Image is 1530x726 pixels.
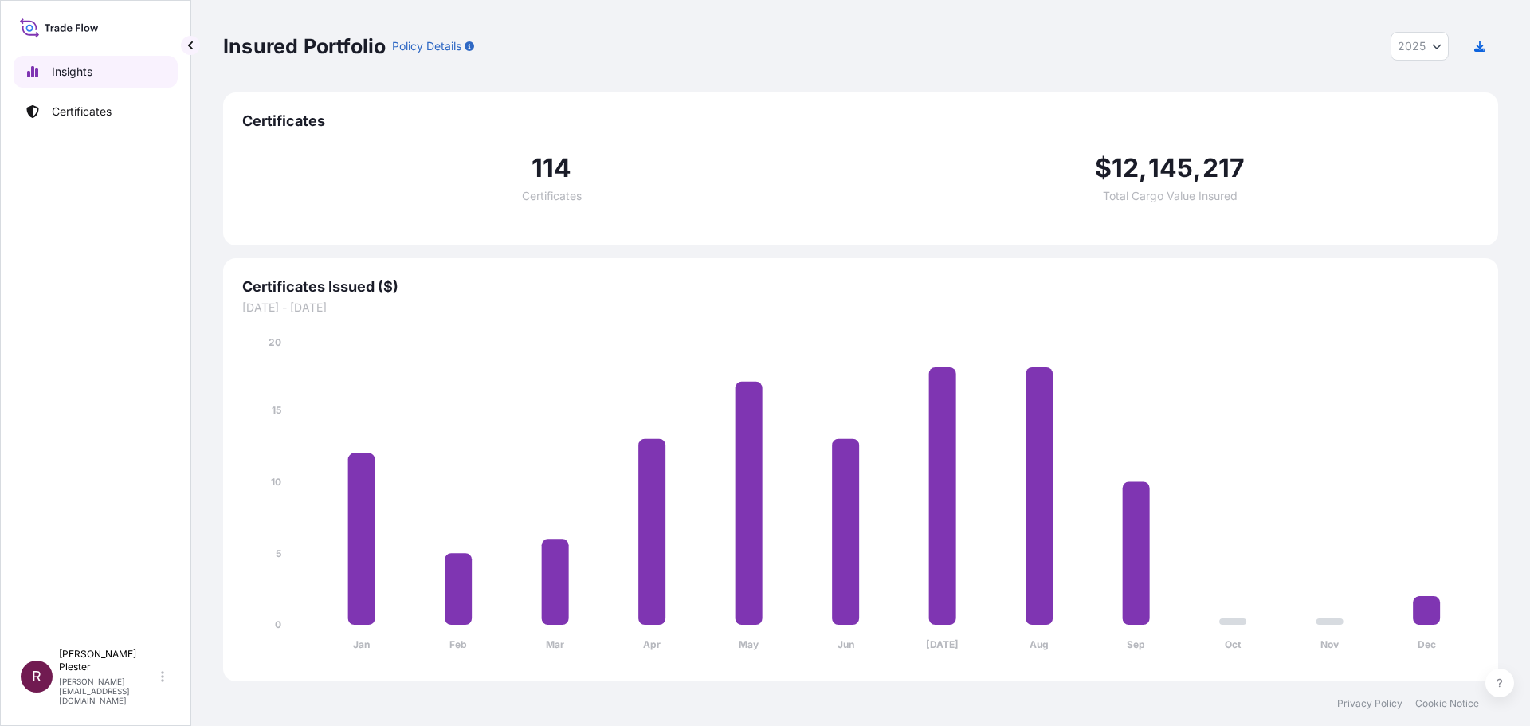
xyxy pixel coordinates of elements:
span: 145 [1148,155,1194,181]
span: 2025 [1398,38,1426,54]
span: , [1139,155,1147,181]
tspan: [DATE] [926,638,959,650]
span: Certificates [242,112,1479,131]
span: $ [1095,155,1112,181]
tspan: Apr [643,638,661,650]
span: 12 [1112,155,1139,181]
tspan: Jan [353,638,370,650]
span: [DATE] - [DATE] [242,300,1479,316]
span: Certificates [522,190,582,202]
span: 114 [532,155,572,181]
span: Certificates Issued ($) [242,277,1479,296]
a: Insights [14,56,178,88]
tspan: Nov [1320,638,1340,650]
button: Year Selector [1391,32,1449,61]
p: Insured Portfolio [223,33,386,59]
span: , [1193,155,1202,181]
p: [PERSON_NAME][EMAIL_ADDRESS][DOMAIN_NAME] [59,677,158,705]
tspan: Oct [1225,638,1242,650]
p: [PERSON_NAME] Plester [59,648,158,673]
tspan: Jun [838,638,854,650]
tspan: Mar [546,638,564,650]
tspan: 5 [276,547,281,559]
p: Certificates [52,104,112,120]
tspan: 10 [271,476,281,488]
tspan: Aug [1030,638,1049,650]
tspan: 0 [275,618,281,630]
span: R [32,669,41,685]
tspan: Sep [1127,638,1145,650]
tspan: May [739,638,759,650]
span: Total Cargo Value Insured [1103,190,1238,202]
tspan: Dec [1418,638,1436,650]
tspan: Feb [449,638,467,650]
a: Certificates [14,96,178,128]
p: Policy Details [392,38,461,54]
tspan: 20 [269,336,281,348]
span: 217 [1202,155,1246,181]
a: Privacy Policy [1337,697,1402,710]
tspan: 15 [272,404,281,416]
p: Insights [52,64,92,80]
a: Cookie Notice [1415,697,1479,710]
